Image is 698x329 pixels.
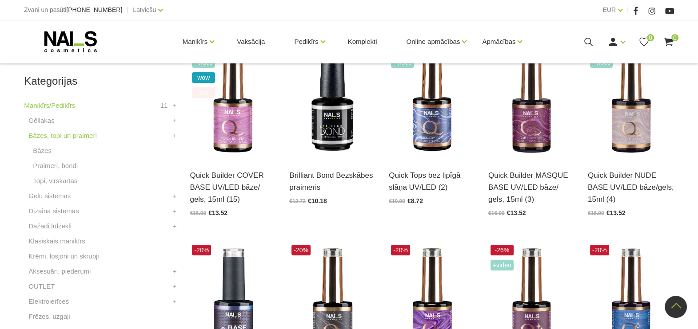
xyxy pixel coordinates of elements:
a: Bāzes, topi un praimeri [28,130,96,141]
span: -20% [590,245,609,255]
img: Lieliskas noturības kamuflējošā bāze/gels, kas ir saudzīga pret dabīgo nagu un nebojā naga plātni... [588,40,674,158]
span: €16.90 [588,210,604,216]
a: Dizaina sistēmas [28,206,79,216]
a: + [173,206,177,216]
span: wow [192,72,215,83]
span: 0 [647,34,654,41]
a: Aksesuāri, piederumi [28,266,91,277]
a: + [173,191,177,201]
span: €10.18 [308,197,327,204]
a: Komplekti [341,20,384,63]
a: Praimeri, bondi [33,161,78,171]
span: -26% [491,245,514,255]
a: + [173,221,177,231]
span: [PHONE_NUMBER] [66,6,122,13]
a: + [173,266,177,277]
a: Krēmi, losjoni un skrubji [28,251,99,262]
span: €12.72 [289,198,306,204]
span: €13.52 [208,209,227,216]
a: Bāzes [33,145,52,156]
a: + [173,100,177,111]
span: 11 [160,100,168,111]
span: 0 [671,34,678,41]
span: €8.72 [407,197,423,204]
a: Latviešu [133,4,156,15]
a: 0 [663,36,674,47]
a: Dažādi līdzekļi [28,221,72,231]
a: Vaksācija [230,20,272,63]
a: Online apmācības [406,24,460,59]
a: Klasiskais manikīrs [28,236,85,247]
a: Pedikīrs [294,24,318,59]
img: Šī brīža iemīlētākais produkts, kas nepieviļ nevienu meistaru.Perfektas noturības kamuflāžas bāze... [190,40,276,158]
img: Bezskābes saķeres kārta nagiem.Skābi nesaturošs līdzeklis, kas nodrošina lielisku dabīgā naga saķ... [289,40,375,158]
span: -20% [391,245,410,255]
h2: Kategorijas [24,75,176,87]
a: Topi, virskārtas [33,176,77,186]
a: + [173,130,177,141]
span: -20% [192,245,211,255]
span: top [192,87,215,98]
span: +Video [491,260,514,270]
a: + [173,281,177,292]
a: Brilliant Bond Bezskābes praimeris [289,169,375,193]
div: Zvani un pasūti [24,4,122,16]
span: -20% [291,245,311,255]
a: Apmācības [482,24,515,59]
a: EUR [603,4,616,15]
a: Elektroierīces [28,296,69,307]
a: Quick Tops bez lipīgā slāņa UV/LED (2) [389,169,475,193]
a: Manikīrs [183,24,208,59]
img: Virsējais pārklājums bez lipīgā slāņa.Nodrošina izcilu spīdumu manikīram līdz pat nākamajai profi... [389,40,475,158]
a: 0 [638,36,650,47]
a: + [173,296,177,307]
a: Quick Builder NUDE BASE UV/LED bāze/gels, 15ml (4) [588,169,674,206]
a: Quick Builder COVER BASE UV/LED bāze/ gels, 15ml (15) [190,169,276,206]
a: OUTLET [28,281,55,292]
a: Gēlu sistēmas [28,191,71,201]
span: €13.52 [606,209,626,216]
span: €16.90 [190,210,206,216]
span: | [127,4,128,16]
a: Frēzes, uzgaļi [28,311,70,322]
a: Quick Builder MASQUE BASE UV/LED bāze/ gels, 15ml (3) [488,169,574,206]
a: Gēllakas [28,115,54,126]
a: Manikīrs/Pedikīrs [24,100,75,111]
span: €10.90 [389,198,405,204]
span: | [627,4,629,16]
img: Quick Masque base – viegli maskējoša bāze/gels. Šī bāze/gels ir unikāls produkts ar daudz izmanto... [488,40,574,158]
span: €16.90 [488,210,505,216]
a: + [173,115,177,126]
a: [PHONE_NUMBER] [66,7,122,13]
span: €13.52 [507,209,526,216]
